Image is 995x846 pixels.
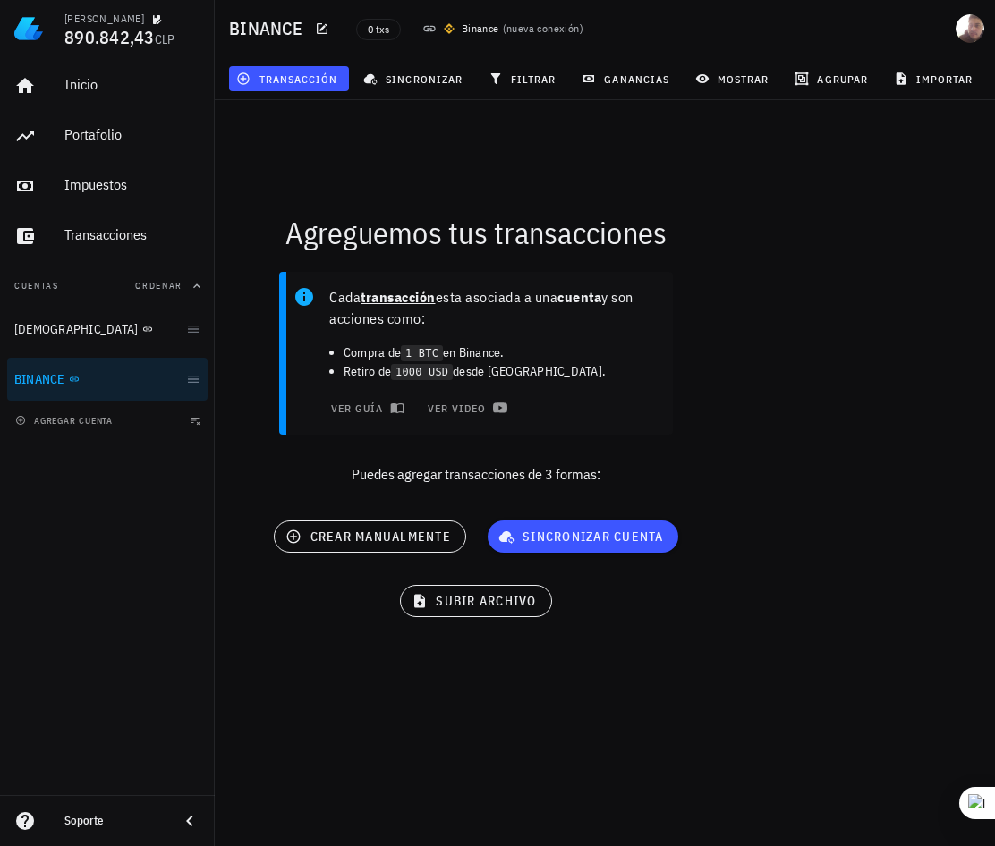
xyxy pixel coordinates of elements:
button: importar [886,66,984,91]
div: Portafolio [64,126,200,143]
div: avatar [956,14,984,43]
button: agrupar [787,66,879,91]
button: ganancias [574,66,681,91]
p: Puedes agregar transacciones de 3 formas: [215,463,737,485]
div: [PERSON_NAME] [64,12,144,26]
a: Impuestos [7,165,208,207]
code: 1 BTC [401,345,443,362]
div: Inicio [64,76,200,93]
p: Cada esta asociada a una y son acciones como: [329,286,659,329]
span: Ordenar [135,280,183,292]
button: mostrar [688,66,780,91]
button: filtrar [480,66,566,91]
a: Inicio [7,64,208,107]
span: CLP [155,31,175,47]
span: ganancias [585,72,669,86]
div: Agreguemos tus transacciones [204,204,748,261]
span: agregar cuenta [19,415,113,427]
span: transacción [240,72,337,86]
button: ver guía [319,395,412,420]
span: ver video [426,401,504,415]
span: ( ) [503,20,583,38]
div: Impuestos [64,176,200,193]
h1: BINANCE [229,14,310,43]
button: subir archivo [400,585,551,617]
a: BINANCE [7,358,208,401]
div: Transacciones [64,226,200,243]
div: Soporte [64,814,165,828]
span: crear manualmente [289,529,450,545]
button: agregar cuenta [11,411,121,429]
img: LedgiFi [14,14,43,43]
b: cuenta [557,288,601,306]
span: 890.842,43 [64,25,155,49]
span: importar [897,72,974,86]
span: sincronizar cuenta [502,529,664,545]
img: 270.png [444,23,455,34]
a: Portafolio [7,114,208,157]
span: nueva conexión [506,21,580,35]
span: 0 txs [368,20,389,39]
button: sincronizar cuenta [488,520,678,553]
span: ver guía [329,401,401,415]
div: Binance [462,20,499,38]
div: BINANCE [14,372,65,387]
button: crear manualmente [274,520,465,553]
a: Transacciones [7,215,208,258]
button: transacción [229,66,349,91]
span: subir archivo [415,593,536,609]
span: filtrar [492,72,557,86]
a: [DEMOGRAPHIC_DATA] [7,308,208,351]
li: Retiro de desde [GEOGRAPHIC_DATA]. [344,362,659,381]
b: transacción [361,288,436,306]
li: Compra de en Binance. [344,343,659,362]
span: mostrar [699,72,770,86]
span: agrupar [798,72,868,86]
div: [DEMOGRAPHIC_DATA] [14,322,139,337]
a: ver video [415,395,515,420]
button: CuentasOrdenar [7,265,208,308]
span: sincronizar [367,72,463,86]
button: sincronizar [356,66,474,91]
code: 1000 USD [391,364,453,381]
